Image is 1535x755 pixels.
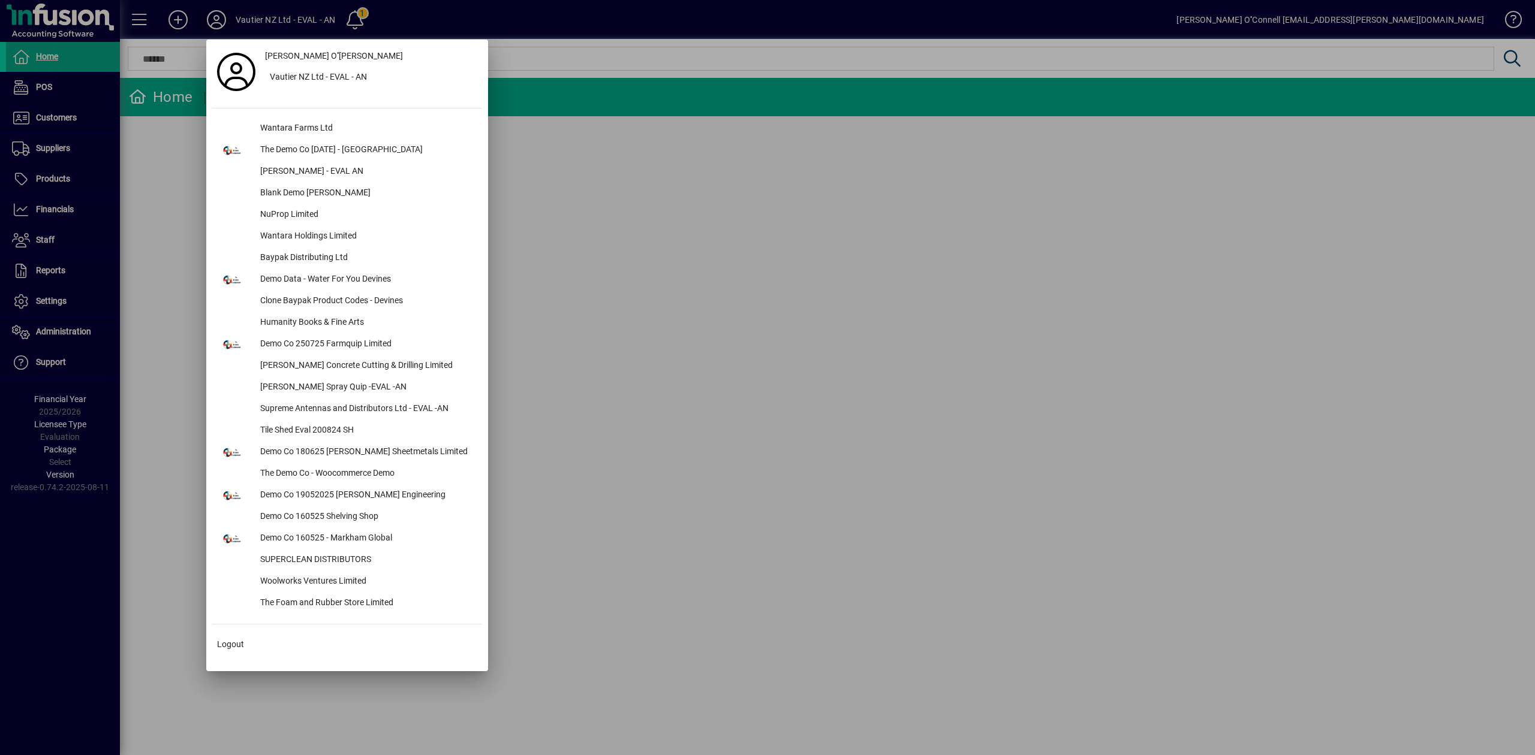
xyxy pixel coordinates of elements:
[251,463,482,485] div: The Demo Co - Woocommerce Demo
[212,118,482,140] button: Wantara Farms Ltd
[212,549,482,571] button: SUPERCLEAN DISTRIBUTORS
[251,161,482,183] div: [PERSON_NAME] - EVAL AN
[251,118,482,140] div: Wantara Farms Ltd
[212,247,482,269] button: Baypak Distributing Ltd
[212,398,482,420] button: Supreme Antennas and Distributors Ltd - EVAL -AN
[212,593,482,614] button: The Foam and Rubber Store Limited
[212,377,482,398] button: [PERSON_NAME] Spray Quip -EVAL -AN
[212,269,482,291] button: Demo Data - Water For You Devines
[212,312,482,334] button: Humanity Books & Fine Arts
[251,442,482,463] div: Demo Co 180625 [PERSON_NAME] Sheetmetals Limited
[212,506,482,528] button: Demo Co 160525 Shelving Shop
[260,67,482,89] button: Vautier NZ Ltd - EVAL - AN
[251,420,482,442] div: Tile Shed Eval 200824 SH
[251,377,482,398] div: [PERSON_NAME] Spray Quip -EVAL -AN
[212,355,482,377] button: [PERSON_NAME] Concrete Cutting & Drilling Limited
[260,46,482,67] a: [PERSON_NAME] O''[PERSON_NAME]
[251,506,482,528] div: Demo Co 160525 Shelving Shop
[251,269,482,291] div: Demo Data - Water For You Devines
[251,312,482,334] div: Humanity Books & Fine Arts
[212,463,482,485] button: The Demo Co - Woocommerce Demo
[251,571,482,593] div: Woolworks Ventures Limited
[212,420,482,442] button: Tile Shed Eval 200824 SH
[212,204,482,226] button: NuProp Limited
[217,638,244,651] span: Logout
[251,355,482,377] div: [PERSON_NAME] Concrete Cutting & Drilling Limited
[251,485,482,506] div: Demo Co 19052025 [PERSON_NAME] Engineering
[212,485,482,506] button: Demo Co 19052025 [PERSON_NAME] Engineering
[251,528,482,549] div: Demo Co 160525 - Markham Global
[251,549,482,571] div: SUPERCLEAN DISTRIBUTORS
[251,226,482,247] div: Wantara Holdings Limited
[251,291,482,312] div: Clone Baypak Product Codes - Devines
[251,183,482,204] div: Blank Demo [PERSON_NAME]
[251,247,482,269] div: Baypak Distributing Ltd
[212,61,260,83] a: Profile
[212,183,482,204] button: Blank Demo [PERSON_NAME]
[251,140,482,161] div: The Demo Co [DATE] - [GEOGRAPHIC_DATA]
[212,528,482,549] button: Demo Co 160525 - Markham Global
[212,634,482,656] button: Logout
[251,398,482,420] div: Supreme Antennas and Distributors Ltd - EVAL -AN
[212,161,482,183] button: [PERSON_NAME] - EVAL AN
[212,291,482,312] button: Clone Baypak Product Codes - Devines
[265,50,403,62] span: [PERSON_NAME] O''[PERSON_NAME]
[212,140,482,161] button: The Demo Co [DATE] - [GEOGRAPHIC_DATA]
[212,226,482,247] button: Wantara Holdings Limited
[212,442,482,463] button: Demo Co 180625 [PERSON_NAME] Sheetmetals Limited
[212,571,482,593] button: Woolworks Ventures Limited
[212,334,482,355] button: Demo Co 250725 Farmquip Limited
[251,204,482,226] div: NuProp Limited
[251,334,482,355] div: Demo Co 250725 Farmquip Limited
[251,593,482,614] div: The Foam and Rubber Store Limited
